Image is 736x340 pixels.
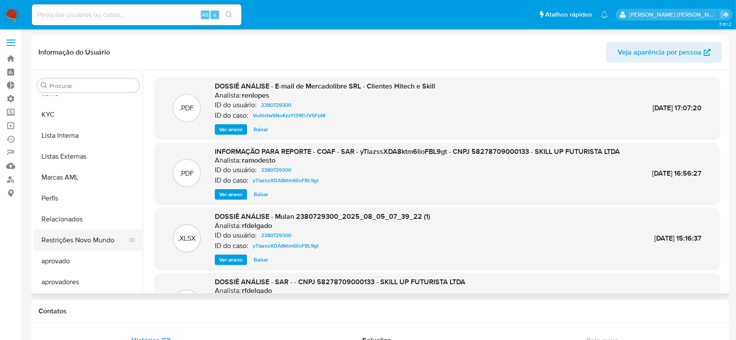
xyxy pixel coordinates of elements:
button: Baixar [249,124,272,135]
p: andrea.asantos@mercadopago.com.br [629,10,718,19]
span: Baixar [254,125,268,134]
a: Notificações [601,11,608,18]
p: ID do usuário: [215,231,257,240]
span: [DATE] 15:16:37 [654,233,702,243]
a: yTlazssXDA8ktm6lioFBL9gt [249,241,322,251]
span: VoAtvtwSNoKzzYI39EUV5FpM [253,110,325,121]
a: 2380729300 [258,165,295,175]
span: Alt [202,10,209,19]
button: Baixar [249,189,272,200]
input: Procurar [49,82,136,90]
a: Sair [720,10,729,19]
span: 2380729300 [261,230,291,241]
button: aprovado [34,251,143,272]
button: aprovadores [34,272,143,292]
button: Relacionados [34,209,143,230]
p: .PDF [180,103,194,113]
p: Analista: [215,221,241,230]
button: Veja aparência por pessoa [606,42,722,63]
button: search-icon [220,9,238,21]
span: yTlazssXDA8ktm6lioFBL9gt [253,175,319,186]
p: ID do caso: [215,176,248,185]
p: Analista: [215,286,241,295]
h1: Contatos [38,307,722,316]
span: Ver anexo [219,255,243,264]
span: [DATE] 16:56:27 [652,168,702,178]
button: Restrições Novo Mundo [34,230,136,251]
button: Ver anexo [215,255,247,265]
button: Perfis [34,188,143,209]
span: [DATE] 17:07:20 [653,103,702,113]
p: ID do caso: [215,111,248,120]
span: DOSSIÊ ANÁLISE - SAR - - CNPJ 58278709000133 - SKILL UP FUTURISTA LTDA [215,277,465,287]
button: Listas Externas [34,146,143,167]
input: Pesquise usuários ou casos... [32,9,241,20]
span: s [213,10,216,19]
p: Analista: [215,156,241,165]
span: DOSSIÊ ANÁLISE - Mulan 2380729300_2025_08_05_07_39_22 (1) [215,211,430,221]
span: DOSSIÊ ANÁLISE - E-mail de Mercadolibre SRL - Clientes Hitech e Skill [215,81,435,91]
h6: renlopes [242,91,269,100]
button: Lista Interna [34,125,143,146]
button: Ver anexo [215,124,247,135]
p: ID do usuário: [215,101,257,109]
p: .PDF [180,169,194,178]
button: KYC [34,104,143,125]
span: INFORMAÇÃO PARA REPORTE - COAF - SAR - yTlazssXDA8ktm6lioFBL9gt - CNPJ 58278709000133 - SKILL UP ... [215,146,620,156]
button: Marcas AML [34,167,143,188]
button: Ver anexo [215,189,247,200]
h6: ramodesto [242,156,275,165]
span: yTlazssXDA8ktm6lioFBL9gt [253,241,319,251]
span: Baixar [254,190,268,199]
span: 2380729300 [261,165,291,175]
span: Baixar [254,255,268,264]
p: Analista: [215,91,241,100]
h6: rfdelgado [242,221,272,230]
h6: rfdelgado [242,286,272,295]
a: 2380729300 [258,100,295,110]
a: yTlazssXDA8ktm6lioFBL9gt [249,175,322,186]
button: Procurar [41,82,48,89]
p: ID do usuário: [215,166,257,174]
button: Baixar [249,255,272,265]
span: 2380729300 [261,100,291,110]
a: 2380729300 [258,230,295,241]
h1: Informação do Usuário [38,48,110,57]
span: Atalhos rápidos [545,10,592,19]
a: VoAtvtwSNoKzzYI39EUV5FpM [249,110,329,121]
span: Ver anexo [219,125,243,134]
p: .XLSX [178,234,196,243]
p: ID do caso: [215,241,248,250]
span: Ver anexo [219,190,243,199]
span: Veja aparência por pessoa [618,42,702,63]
